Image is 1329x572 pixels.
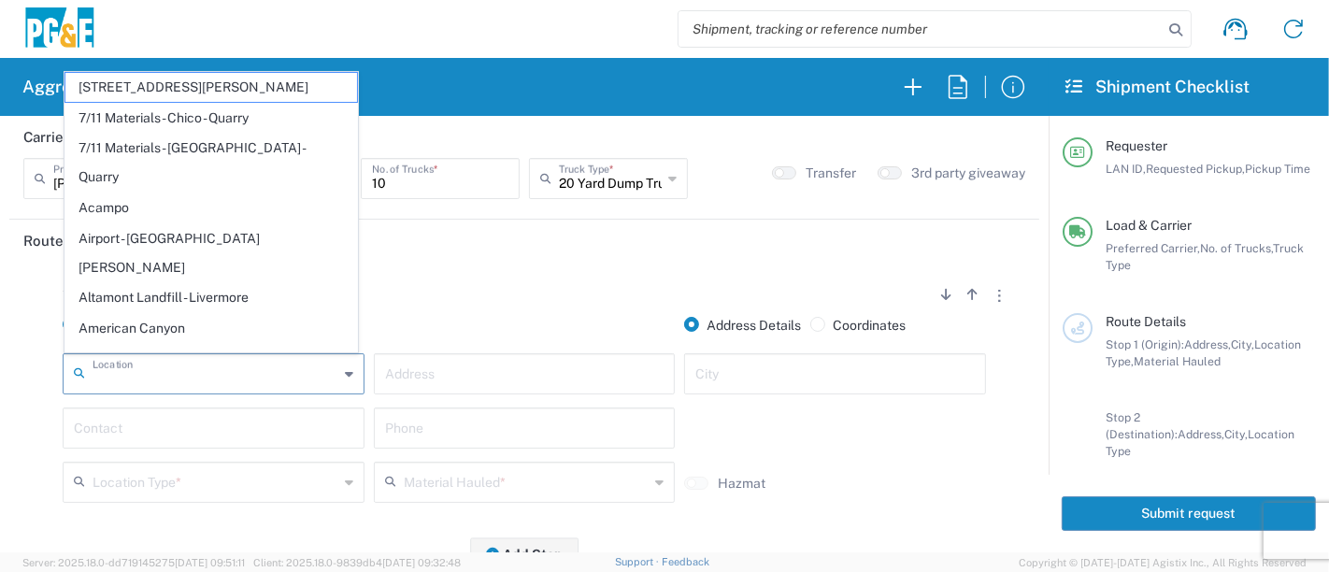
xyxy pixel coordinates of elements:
label: Coordinates [810,317,906,334]
span: Material Hauled [1134,354,1221,368]
span: Stop 1 (Origin): [1106,337,1184,351]
span: [DATE] 09:51:11 [175,557,245,568]
label: Transfer [806,164,857,181]
span: [DATE] 09:32:48 [382,557,461,568]
span: Client: 2025.18.0-9839db4 [253,557,461,568]
label: Address Details [684,317,801,334]
span: Altamont Landfill - Livermore [65,283,358,312]
label: 3rd party giveaway [911,164,1025,181]
h2: Carrier & Truck Details [23,128,177,147]
span: Address, [1184,337,1231,351]
label: Hazmat [718,475,765,492]
img: pge [22,7,97,51]
span: American Canyon [65,314,358,343]
button: Submit request [1062,496,1316,531]
span: 7/11 Materials - Chico - Quarry [65,104,358,133]
h2: Shipment Checklist [1065,76,1250,98]
span: Address, [1178,427,1224,441]
span: Requested Pickup, [1146,162,1245,176]
a: Feedback [662,556,709,567]
span: No. of Trucks, [1200,241,1273,255]
a: Support [615,556,662,567]
span: Server: 2025.18.0-dd719145275 [22,557,245,568]
span: Airport - [GEOGRAPHIC_DATA][PERSON_NAME] [65,224,358,282]
span: [PERSON_NAME] Landfill - Waste Management Landfill Class II [65,345,358,403]
span: LAN ID, [1106,162,1146,176]
span: 7/11 Materials - [GEOGRAPHIC_DATA] - Quarry [65,134,358,192]
h2: Route Details [23,232,115,250]
span: Copyright © [DATE]-[DATE] Agistix Inc., All Rights Reserved [1019,554,1307,571]
span: City, [1231,337,1254,351]
span: Requester [1106,138,1167,153]
span: Stop 2 (Destination): [1106,410,1178,441]
span: City, [1224,427,1248,441]
span: Pickup Time [1245,162,1310,176]
span: Preferred Carrier, [1106,241,1200,255]
button: Add Stop [470,537,579,572]
span: Acampo [65,193,358,222]
input: Shipment, tracking or reference number [679,11,1163,47]
span: Route Details [1106,314,1186,329]
h2: Aggregate & Spoils Shipment Request [22,76,324,98]
span: Load & Carrier [1106,218,1192,233]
